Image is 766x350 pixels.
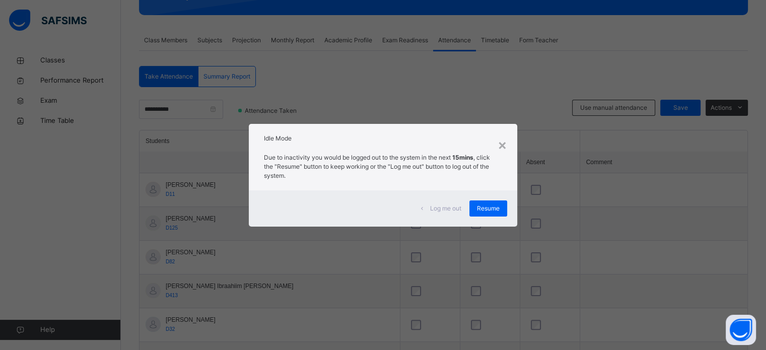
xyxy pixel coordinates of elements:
strong: 15mins [452,154,473,161]
p: Due to inactivity you would be logged out to the system in the next , click the "Resume" button t... [264,153,502,180]
h2: Idle Mode [264,134,502,143]
div: × [498,134,507,155]
span: Log me out [430,204,461,213]
span: Resume [477,204,500,213]
button: Open asap [726,315,756,345]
